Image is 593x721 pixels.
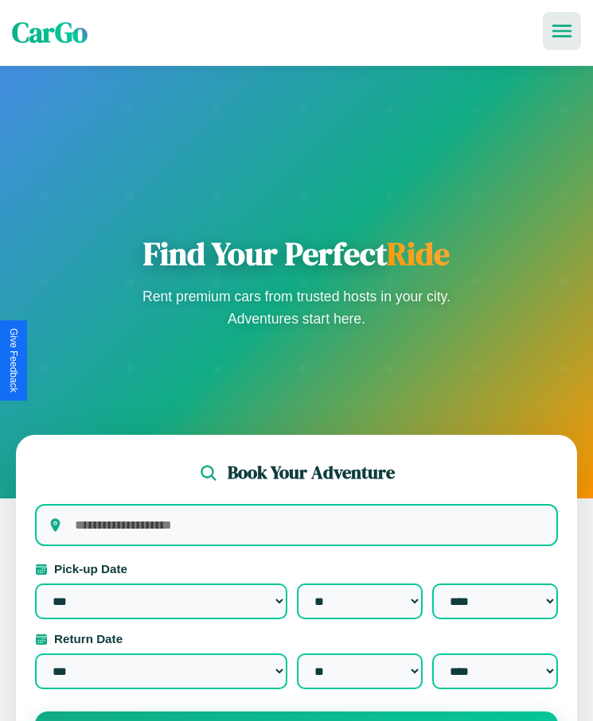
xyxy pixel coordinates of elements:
div: Give Feedback [8,328,19,393]
p: Rent premium cars from trusted hosts in your city. Adventures start here. [138,285,456,330]
h2: Book Your Adventure [228,460,395,485]
span: Ride [387,232,450,275]
label: Pick-up Date [35,562,558,576]
h1: Find Your Perfect [138,235,456,273]
span: CarGo [12,14,88,52]
label: Return Date [35,632,558,645]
